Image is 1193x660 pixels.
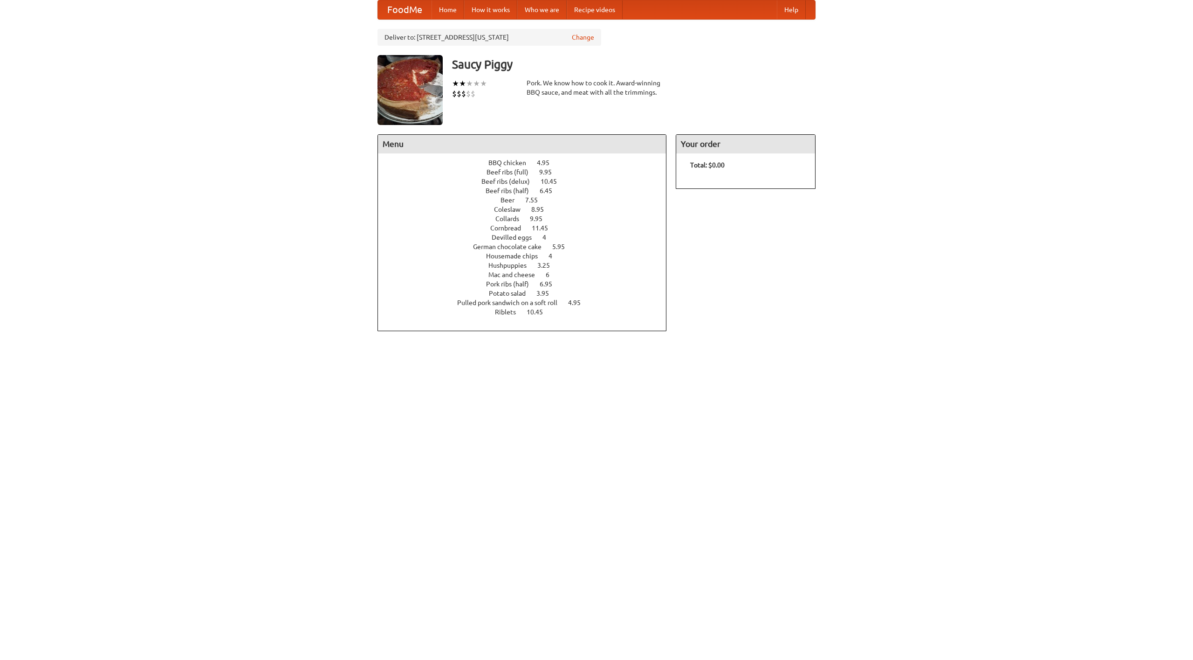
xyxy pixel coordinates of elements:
span: 6.95 [540,280,562,288]
a: Pulled pork sandwich on a soft roll 4.95 [457,299,598,306]
li: $ [461,89,466,99]
a: Change [572,33,594,42]
span: Beef ribs (delux) [481,178,539,185]
span: BBQ chicken [488,159,535,167]
li: ★ [473,78,480,89]
a: Housemade chips 4 [486,252,569,260]
b: Total: $0.00 [690,161,725,169]
a: German chocolate cake 5.95 [473,243,582,250]
li: ★ [480,78,487,89]
span: 8.95 [531,206,553,213]
a: BBQ chicken 4.95 [488,159,567,167]
span: Potato salad [489,290,535,297]
span: Housemade chips [486,252,547,260]
li: ★ [452,78,459,89]
a: How it works [464,0,517,19]
h3: Saucy Piggy [452,55,816,74]
li: $ [466,89,471,99]
h4: Menu [378,135,666,153]
span: 5.95 [552,243,574,250]
a: Who we are [517,0,567,19]
span: Devilled eggs [492,234,541,241]
span: Collards [495,215,528,222]
a: FoodMe [378,0,432,19]
span: 6 [546,271,559,278]
span: Cornbread [490,224,530,232]
a: Devilled eggs 4 [492,234,563,241]
a: Help [777,0,806,19]
span: Pulled pork sandwich on a soft roll [457,299,567,306]
span: 10.45 [527,308,552,316]
a: Mac and cheese 6 [488,271,567,278]
a: Home [432,0,464,19]
span: 9.95 [530,215,552,222]
span: Beef ribs (full) [487,168,538,176]
span: Coleslaw [494,206,530,213]
span: Beer [501,196,524,204]
span: Pork ribs (half) [486,280,538,288]
li: $ [471,89,475,99]
img: angular.jpg [377,55,443,125]
span: 11.45 [532,224,557,232]
a: Beef ribs (full) 9.95 [487,168,569,176]
span: 4 [542,234,555,241]
span: 10.45 [541,178,566,185]
a: Beer 7.55 [501,196,555,204]
li: ★ [466,78,473,89]
span: 3.95 [536,290,558,297]
li: $ [457,89,461,99]
a: Beef ribs (delux) 10.45 [481,178,574,185]
span: Mac and cheese [488,271,544,278]
span: Beef ribs (half) [486,187,538,195]
div: Pork. We know how to cook it. Award-winning BBQ sauce, and meat with all the trimmings. [527,78,666,97]
a: Hushpuppies 3.25 [488,262,567,269]
li: ★ [459,78,466,89]
div: Deliver to: [STREET_ADDRESS][US_STATE] [377,29,601,46]
a: Beef ribs (half) 6.45 [486,187,569,195]
span: Hushpuppies [488,262,536,269]
a: Pork ribs (half) 6.95 [486,280,569,288]
a: Coleslaw 8.95 [494,206,561,213]
a: Recipe videos [567,0,623,19]
a: Riblets 10.45 [495,308,560,316]
span: 4.95 [568,299,590,306]
li: $ [452,89,457,99]
span: 4 [549,252,562,260]
h4: Your order [676,135,815,153]
a: Collards 9.95 [495,215,560,222]
a: Cornbread 11.45 [490,224,565,232]
span: German chocolate cake [473,243,551,250]
span: 7.55 [525,196,547,204]
span: 3.25 [537,262,559,269]
span: 4.95 [537,159,559,167]
span: 6.45 [540,187,562,195]
span: Riblets [495,308,525,316]
span: 9.95 [539,168,561,176]
a: Potato salad 3.95 [489,290,566,297]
